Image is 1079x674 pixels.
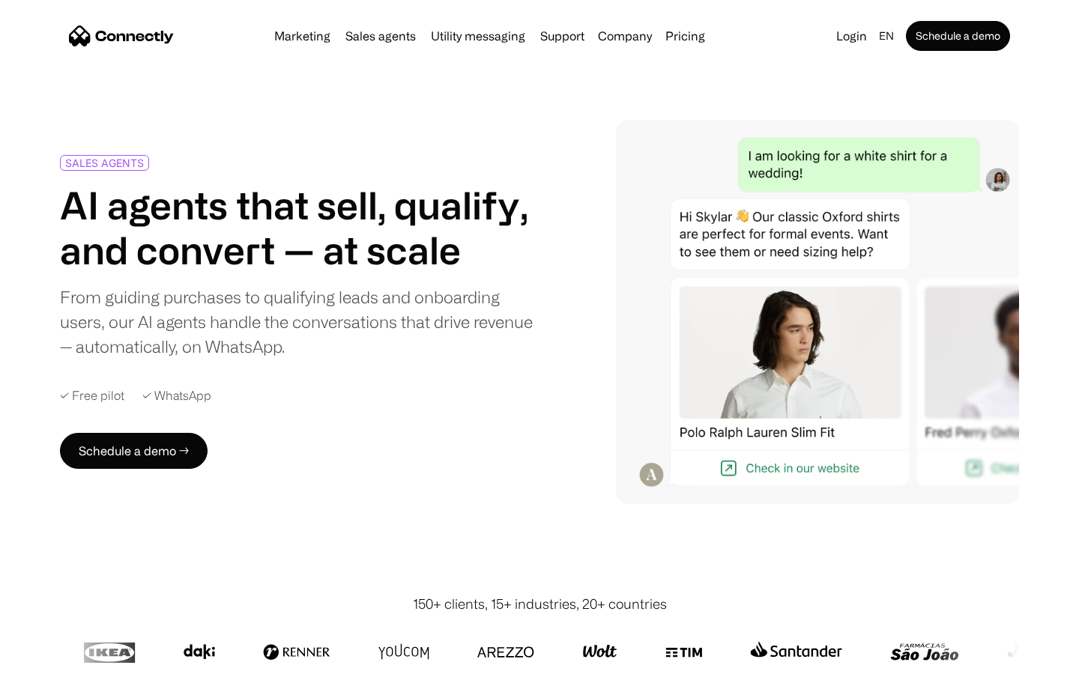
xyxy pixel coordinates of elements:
[60,183,534,273] h1: AI agents that sell, qualify, and convert — at scale
[339,30,422,42] a: Sales agents
[906,21,1010,51] a: Schedule a demo
[598,25,652,46] div: Company
[142,389,211,403] div: ✓ WhatsApp
[60,389,124,403] div: ✓ Free pilot
[268,30,336,42] a: Marketing
[879,25,894,46] div: en
[830,25,873,46] a: Login
[60,433,208,469] a: Schedule a demo →
[60,285,534,359] div: From guiding purchases to qualifying leads and onboarding users, our AI agents handle the convers...
[413,594,667,614] div: 150+ clients, 15+ industries, 20+ countries
[534,30,590,42] a: Support
[30,648,90,669] ul: Language list
[65,157,144,168] div: SALES AGENTS
[425,30,531,42] a: Utility messaging
[15,646,90,669] aside: Language selected: English
[659,30,711,42] a: Pricing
